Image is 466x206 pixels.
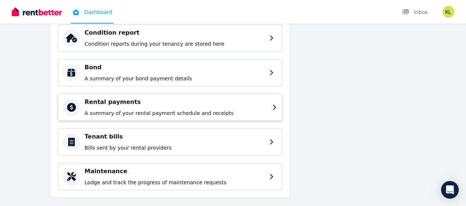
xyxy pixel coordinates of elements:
[402,8,428,16] div: Inbox
[12,6,62,17] img: RentBetter
[85,28,265,37] h4: Condition report
[85,98,268,107] h4: Rental payments
[85,132,265,141] h4: Tenant bills
[85,63,265,72] h4: Bond
[85,40,265,48] p: Condition reports during your tenancy are stored here
[441,181,459,199] div: Open Intercom Messenger
[85,144,265,151] p: Bills sent by your rental providers
[85,109,268,117] p: A summary of your rental payment schedule and receipts
[85,179,265,186] p: Lodge and track the progress of maintenance requests
[85,75,265,82] p: A summary of your bond payment details
[442,6,454,18] img: Katelyn Lumsden
[85,167,265,176] h4: Maintenance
